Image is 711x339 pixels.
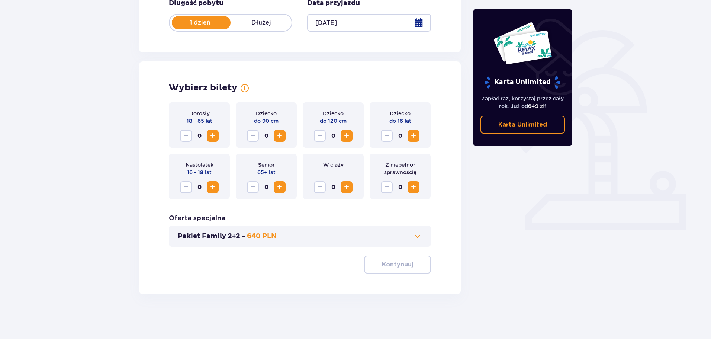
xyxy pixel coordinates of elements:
[180,130,192,142] button: Zmniejsz
[169,214,225,223] h3: Oferta specjalna
[193,130,205,142] span: 0
[314,181,326,193] button: Zmniejsz
[327,130,339,142] span: 0
[389,117,411,125] p: do 16 lat
[480,116,565,134] a: Karta Unlimited
[408,130,419,142] button: Zwiększ
[170,19,231,27] p: 1 dzień
[247,181,259,193] button: Zmniejsz
[169,82,237,93] h2: Wybierz bilety
[257,169,276,176] p: 65+ lat
[484,76,561,89] p: Karta Unlimited
[528,103,545,109] span: 649 zł
[178,232,422,241] button: Pakiet Family 2+2 -640 PLN
[381,181,393,193] button: Zmniejsz
[320,117,347,125] p: do 120 cm
[187,117,212,125] p: 18 - 65 lat
[207,130,219,142] button: Zwiększ
[408,181,419,193] button: Zwiększ
[207,181,219,193] button: Zwiększ
[341,130,353,142] button: Zwiększ
[187,169,212,176] p: 16 - 18 lat
[327,181,339,193] span: 0
[314,130,326,142] button: Zmniejsz
[394,130,406,142] span: 0
[381,130,393,142] button: Zmniejsz
[260,130,272,142] span: 0
[180,181,192,193] button: Zmniejsz
[247,130,259,142] button: Zmniejsz
[254,117,279,125] p: do 90 cm
[498,121,547,129] p: Karta Unlimited
[480,95,565,110] p: Zapłać raz, korzystaj przez cały rok. Już od !
[274,181,286,193] button: Zwiększ
[274,130,286,142] button: Zwiększ
[247,232,277,241] p: 640 PLN
[376,161,425,176] p: Z niepełno­sprawnością
[390,110,411,117] p: Dziecko
[189,110,210,117] p: Dorosły
[193,181,205,193] span: 0
[341,181,353,193] button: Zwiększ
[323,161,344,169] p: W ciąży
[323,110,344,117] p: Dziecko
[256,110,277,117] p: Dziecko
[231,19,292,27] p: Dłużej
[394,181,406,193] span: 0
[364,256,431,274] button: Kontynuuj
[186,161,213,169] p: Nastolatek
[258,161,275,169] p: Senior
[382,260,413,269] p: Kontynuuj
[493,22,552,65] img: Dwie karty całoroczne do Suntago z napisem 'UNLIMITED RELAX', na białym tle z tropikalnymi liśćmi...
[178,232,245,241] p: Pakiet Family 2+2 -
[260,181,272,193] span: 0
